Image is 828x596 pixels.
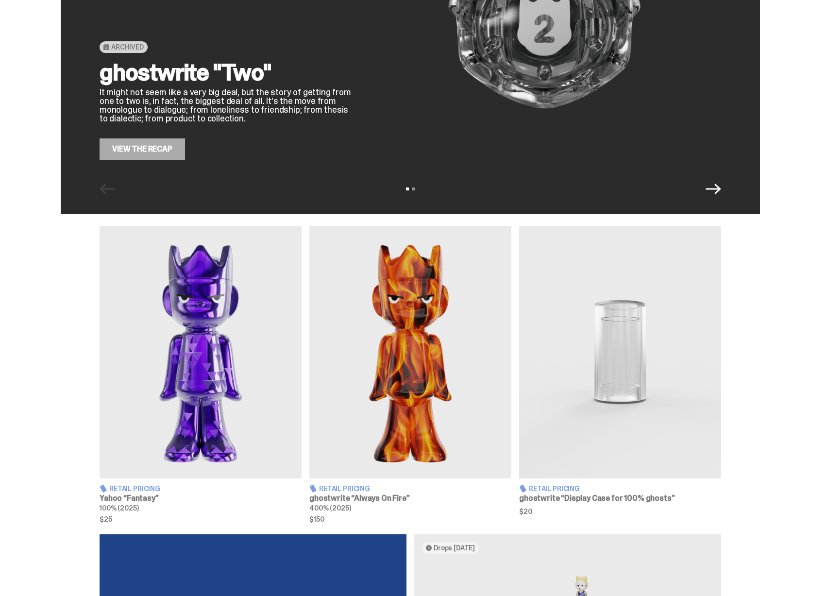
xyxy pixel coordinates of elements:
[100,226,302,478] img: Fantasy
[406,187,409,190] button: View slide 1
[319,485,370,492] span: Retail Pricing
[109,485,160,492] span: Retail Pricing
[434,544,475,552] span: Drops [DATE]
[309,504,351,512] span: 400% (2025)
[706,181,721,197] button: Next
[519,226,721,523] a: Display Case for 100% ghosts Retail Pricing
[309,494,511,502] h3: ghostwrite “Always On Fire”
[412,187,415,190] button: View slide 2
[100,61,352,84] h2: ghostwrite "Two"
[519,494,721,502] h3: ghostwrite “Display Case for 100% ghosts”
[100,494,302,502] h3: Yahoo “Fantasy”
[100,138,185,160] a: View the Recap
[100,88,352,123] p: It might not seem like a very big deal, but the story of getting from one to two is, in fact, the...
[111,43,144,51] span: Archived
[519,508,721,515] span: $20
[519,226,721,478] img: Display Case for 100% ghosts
[309,226,511,478] img: Always On Fire
[100,516,302,523] span: $25
[100,504,138,512] span: 100% (2025)
[529,485,580,492] span: Retail Pricing
[309,226,511,523] a: Always On Fire Retail Pricing
[100,226,302,523] a: Fantasy Retail Pricing
[309,516,511,523] span: $150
